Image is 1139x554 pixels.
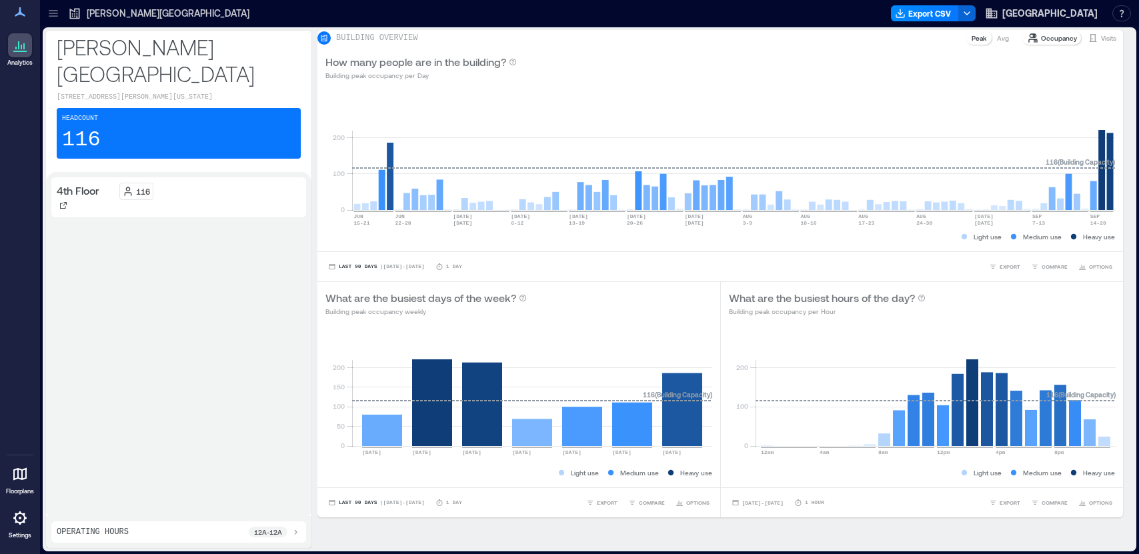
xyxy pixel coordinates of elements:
[446,499,462,507] p: 1 Day
[1000,263,1020,271] span: EXPORT
[801,213,811,219] text: AUG
[761,449,774,455] text: 12am
[685,220,704,226] text: [DATE]
[1089,499,1112,507] span: OPTIONS
[62,113,98,124] p: Headcount
[685,213,704,219] text: [DATE]
[1090,220,1106,226] text: 14-20
[974,231,1002,242] p: Light use
[858,213,868,219] text: AUG
[569,220,585,226] text: 13-19
[7,59,33,67] p: Analytics
[333,402,345,410] tspan: 100
[744,441,748,449] tspan: 0
[412,449,431,455] text: [DATE]
[1042,499,1068,507] span: COMPARE
[333,363,345,371] tspan: 200
[627,213,646,219] text: [DATE]
[4,502,36,543] a: Settings
[686,499,710,507] span: OPTIONS
[57,33,301,87] p: [PERSON_NAME][GEOGRAPHIC_DATA]
[62,127,101,153] p: 116
[57,183,99,199] p: 4th Floor
[743,220,753,226] text: 3-9
[1076,496,1115,509] button: OPTIONS
[626,496,668,509] button: COMPARE
[1054,449,1064,455] text: 8pm
[597,499,618,507] span: EXPORT
[673,496,712,509] button: OPTIONS
[729,496,786,509] button: [DATE]-[DATE]
[353,213,363,219] text: JUN
[341,441,345,449] tspan: 0
[136,186,150,197] p: 116
[333,383,345,391] tspan: 150
[1032,213,1042,219] text: SEP
[736,363,748,371] tspan: 200
[6,487,34,495] p: Floorplans
[916,213,926,219] text: AUG
[1090,213,1100,219] text: SEP
[891,5,959,21] button: Export CSV
[612,449,632,455] text: [DATE]
[325,54,506,70] p: How many people are in the building?
[1028,260,1070,273] button: COMPARE
[1042,263,1068,271] span: COMPARE
[562,449,582,455] text: [DATE]
[997,33,1009,43] p: Avg
[639,499,665,507] span: COMPARE
[805,499,824,507] p: 1 Hour
[1083,467,1115,478] p: Heavy use
[341,205,345,213] tspan: 0
[1083,231,1115,242] p: Heavy use
[878,449,888,455] text: 8am
[57,527,129,537] p: Operating Hours
[1032,220,1045,226] text: 7-13
[974,213,994,219] text: [DATE]
[511,220,523,226] text: 6-12
[1101,33,1116,43] p: Visits
[325,496,427,509] button: Last 90 Days |[DATE]-[DATE]
[972,33,986,43] p: Peak
[1089,263,1112,271] span: OPTIONS
[1000,499,1020,507] span: EXPORT
[325,306,527,317] p: Building peak occupancy weekly
[325,290,516,306] p: What are the busiest days of the week?
[743,213,753,219] text: AUG
[337,422,345,430] tspan: 50
[974,220,994,226] text: [DATE]
[986,496,1023,509] button: EXPORT
[729,306,926,317] p: Building peak occupancy per Hour
[57,92,301,103] p: [STREET_ADDRESS][PERSON_NAME][US_STATE]
[1076,260,1115,273] button: OPTIONS
[333,133,345,141] tspan: 200
[1002,7,1098,20] span: [GEOGRAPHIC_DATA]
[996,449,1006,455] text: 4pm
[325,70,517,81] p: Building peak occupancy per Day
[462,449,481,455] text: [DATE]
[353,220,369,226] text: 15-21
[620,467,659,478] p: Medium use
[916,220,932,226] text: 24-30
[446,263,462,271] p: 1 Day
[680,467,712,478] p: Heavy use
[858,220,874,226] text: 17-23
[974,467,1002,478] p: Light use
[395,220,411,226] text: 22-28
[395,213,405,219] text: JUN
[1028,496,1070,509] button: COMPARE
[1041,33,1077,43] p: Occupancy
[453,213,472,219] text: [DATE]
[362,449,381,455] text: [DATE]
[981,3,1102,24] button: [GEOGRAPHIC_DATA]
[2,458,38,499] a: Floorplans
[333,169,345,177] tspan: 100
[9,531,31,539] p: Settings
[571,467,599,478] p: Light use
[584,496,620,509] button: EXPORT
[569,213,588,219] text: [DATE]
[742,500,784,506] span: [DATE] - [DATE]
[87,7,249,20] p: [PERSON_NAME][GEOGRAPHIC_DATA]
[937,449,950,455] text: 12pm
[3,29,37,71] a: Analytics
